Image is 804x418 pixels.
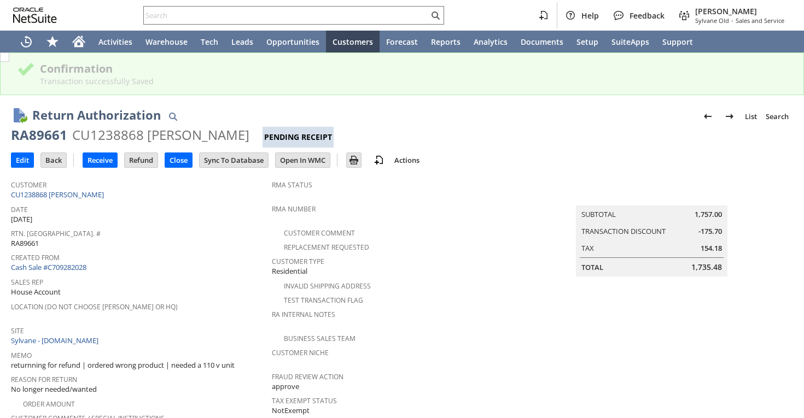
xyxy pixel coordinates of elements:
[691,262,722,273] span: 1,735.48
[11,278,43,287] a: Sales Rep
[11,351,32,360] a: Memo
[39,31,66,52] div: Shortcuts
[576,37,598,47] span: Setup
[284,228,355,238] a: Customer Comment
[429,9,442,22] svg: Search
[11,302,178,311] a: Location (Do Not Choose [PERSON_NAME] or HQ)
[83,153,117,167] input: Receive
[276,153,330,167] input: Open In WMC
[125,153,158,167] input: Refund
[166,110,179,123] img: Quick Find
[521,37,563,47] span: Documents
[326,31,380,52] a: Customers
[11,126,67,144] div: RA89661
[284,334,356,343] a: Business Sales Team
[272,348,329,357] a: Customer Niche
[272,266,307,276] span: Residential
[11,360,235,370] span: returnning for refund | ordered wrong product | needed a 110 v unit
[698,226,722,237] span: -175.70
[46,35,59,48] svg: Shortcuts
[72,35,85,48] svg: Home
[581,243,594,253] a: Tax
[231,37,253,47] span: Leads
[11,153,33,167] input: Edit
[605,31,656,52] a: SuiteApps
[272,310,335,319] a: RA Internal Notes
[272,396,337,405] a: Tax Exempt Status
[266,37,319,47] span: Opportunities
[272,405,310,416] span: NotExempt
[581,226,666,236] a: Transaction Discount
[13,31,39,52] a: Recent Records
[284,296,363,305] a: Test Transaction Flag
[347,154,360,167] img: Print
[372,154,386,167] img: add-record.svg
[11,253,60,262] a: Created From
[11,229,101,238] a: Rtn. [GEOGRAPHIC_DATA]. #
[581,10,599,21] span: Help
[11,205,28,214] a: Date
[701,110,714,123] img: Previous
[701,243,722,254] span: 154.18
[284,281,371,291] a: Invalid Shipping Address
[260,31,326,52] a: Opportunities
[611,37,649,47] span: SuiteApps
[272,381,299,392] span: approve
[201,37,218,47] span: Tech
[139,31,194,52] a: Warehouse
[390,155,424,165] a: Actions
[263,127,334,148] div: Pending Receipt
[11,375,77,384] a: Reason For Return
[11,214,32,225] span: [DATE]
[11,180,46,190] a: Customer
[13,8,57,23] svg: logo
[695,6,784,16] span: [PERSON_NAME]
[736,16,784,25] span: Sales and Service
[731,16,733,25] span: -
[386,37,418,47] span: Forecast
[576,188,727,205] caption: Summary
[347,153,361,167] input: Print
[165,153,192,167] input: Close
[40,61,787,76] div: Confirmation
[32,106,161,124] h1: Return Authorization
[92,31,139,52] a: Activities
[11,326,24,335] a: Site
[11,384,97,395] span: No longer needed/wanted
[11,335,101,345] a: Sylvane - [DOMAIN_NAME]
[11,262,86,272] a: Cash Sale #C709282028
[225,31,260,52] a: Leads
[194,31,225,52] a: Tech
[431,37,461,47] span: Reports
[144,9,429,22] input: Search
[11,238,39,249] span: RA89661
[23,399,75,409] a: Order Amount
[695,209,722,220] span: 1,757.00
[467,31,514,52] a: Analytics
[272,204,316,214] a: RMA Number
[581,262,603,272] a: Total
[272,372,343,381] a: Fraud Review Action
[98,37,132,47] span: Activities
[40,76,787,86] div: Transaction successfully Saved
[380,31,424,52] a: Forecast
[662,37,693,47] span: Support
[41,153,66,167] input: Back
[761,108,793,125] a: Search
[66,31,92,52] a: Home
[581,209,616,219] a: Subtotal
[656,31,700,52] a: Support
[145,37,188,47] span: Warehouse
[272,257,324,266] a: Customer Type
[741,108,761,125] a: List
[630,10,665,21] span: Feedback
[20,35,33,48] svg: Recent Records
[695,16,729,25] span: Sylvane Old
[514,31,570,52] a: Documents
[72,126,249,144] div: CU1238868 [PERSON_NAME]
[11,190,107,199] a: CU1238868 [PERSON_NAME]
[424,31,467,52] a: Reports
[333,37,373,47] span: Customers
[570,31,605,52] a: Setup
[11,287,61,297] span: House Account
